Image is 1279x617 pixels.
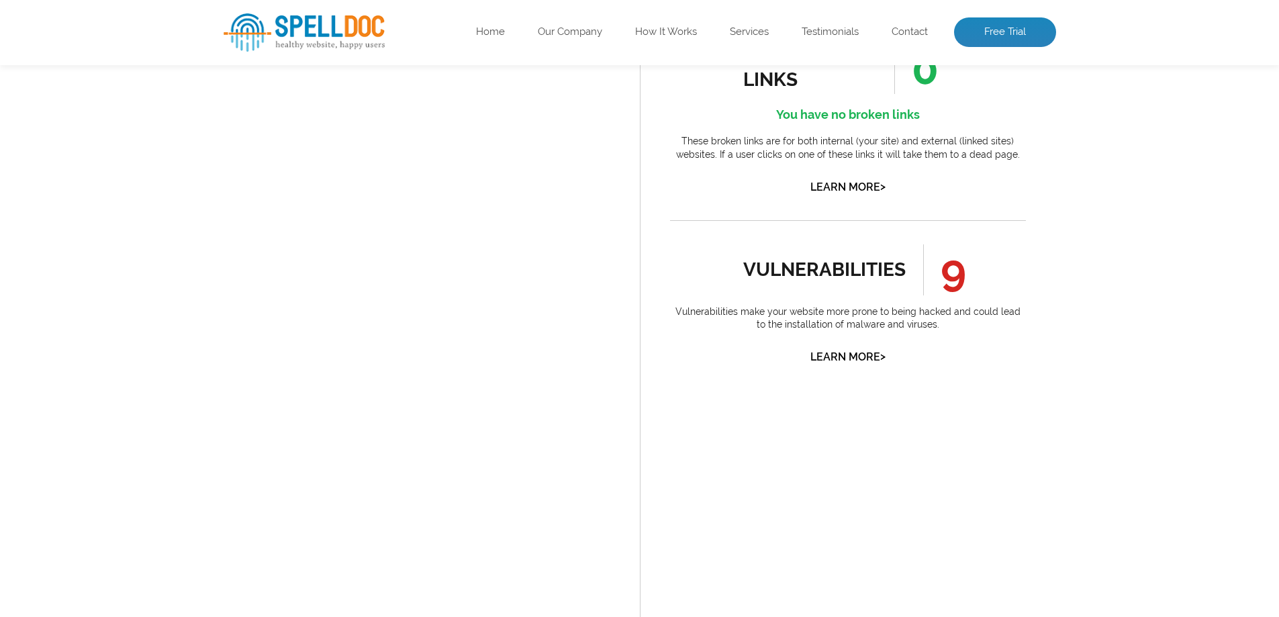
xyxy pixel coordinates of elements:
[224,13,385,52] img: SpellDoc
[37,162,320,193] td: Unauthenticated Open Redirect
[954,17,1056,47] a: Free Trial
[810,350,886,363] a: Learn More>
[123,144,233,167] a: Get Free Trial
[670,104,1026,126] h4: You have no broken links
[37,195,320,226] td: Reflected Cross-Site Scripting
[162,367,174,382] a: 1
[37,98,320,129] td: Authenticated (Contributor+) Stored Cross-Site Scripting
[7,93,349,105] span: Want to view
[1,1,177,32] th: Img Tag Source
[37,34,320,64] td: Authenticated (Editor+) Arbitrary File Upload
[635,26,697,39] a: How It Works
[7,93,349,130] h3: All Results?
[476,26,505,39] a: Home
[538,26,602,39] a: Our Company
[117,144,239,172] a: Get Free Trial
[171,258,183,273] a: 1
[37,1,320,32] th: Vulnerability
[810,181,886,193] a: Learn More>
[670,135,1026,161] p: These broken links are for both internal (your site) and external (linked sites) websites. If a u...
[923,244,966,295] span: 9
[165,1,321,32] th: Website Page
[201,368,229,381] a: Next
[743,258,906,281] div: vulnerabilities
[182,368,193,381] a: 2
[743,46,865,91] div: broken links
[730,26,769,39] a: Services
[35,1,164,32] th: Error Word
[894,43,939,94] span: 0
[37,130,320,161] td: Missing Authorization Checks
[880,347,886,366] span: >
[670,305,1026,332] p: Vulnerabilities make your website more prone to being hacked and could lead to the installation o...
[171,193,183,207] a: 1
[37,227,320,258] td: Reflected Cross-Site Scripting
[892,26,928,39] a: Contact
[7,104,349,130] h3: All Results?
[37,303,320,334] td: Missing Authorization
[802,26,859,39] a: Testimonials
[178,1,284,32] th: Website Page
[37,259,320,302] td: Authenticated (Seo Manager+) Stored Cross-Site Scripting
[880,177,886,196] span: >
[37,66,320,97] td: Authenticated (Contributor+) Stored Cross-Site Scripting
[7,104,349,113] span: Want to view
